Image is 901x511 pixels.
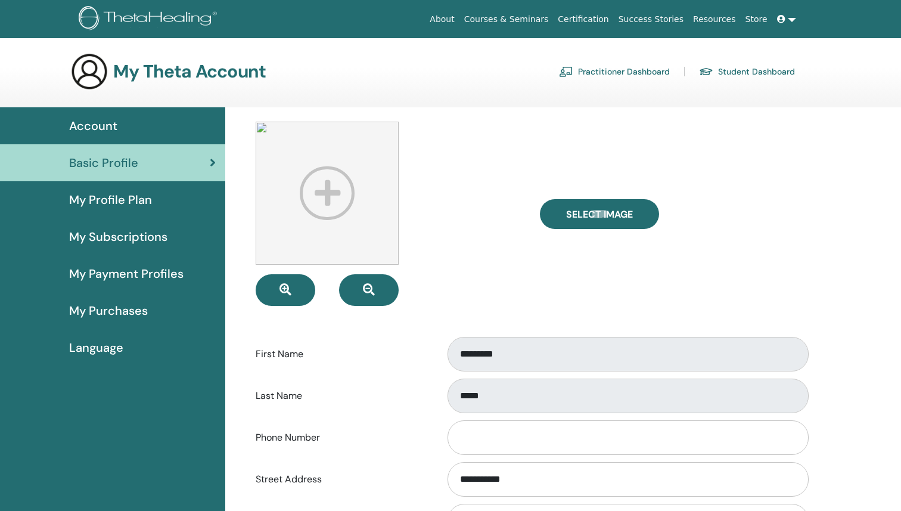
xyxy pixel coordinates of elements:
img: graduation-cap.svg [699,67,713,77]
img: chalkboard-teacher.svg [559,66,573,77]
img: profile [256,122,399,265]
span: My Profile Plan [69,191,152,209]
input: Select Image [592,210,607,218]
h3: My Theta Account [113,61,266,82]
span: Account [69,117,117,135]
span: My Subscriptions [69,228,167,246]
label: Street Address [247,468,436,491]
span: My Purchases [69,302,148,320]
label: Phone Number [247,426,436,449]
a: Resources [688,8,741,30]
label: Last Name [247,385,436,407]
a: Courses & Seminars [459,8,554,30]
img: generic-user-icon.jpg [70,52,108,91]
span: Basic Profile [69,154,138,172]
label: First Name [247,343,436,366]
a: Success Stories [614,8,688,30]
a: Practitioner Dashboard [559,62,670,81]
span: Select Image [566,208,633,221]
a: Certification [553,8,613,30]
a: Student Dashboard [699,62,795,81]
a: Store [741,8,772,30]
span: My Payment Profiles [69,265,184,283]
span: Language [69,339,123,357]
a: About [425,8,459,30]
img: logo.png [79,6,221,33]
